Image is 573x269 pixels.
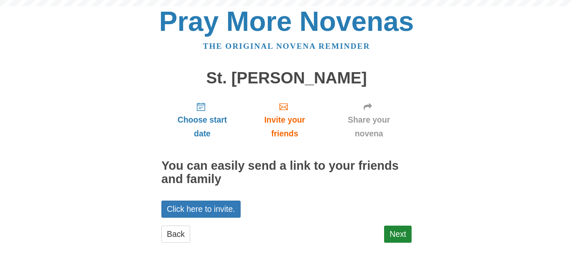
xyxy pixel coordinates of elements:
[161,201,241,218] a: Click here to invite.
[203,42,370,50] a: The original novena reminder
[170,113,235,141] span: Choose start date
[326,95,412,145] a: Share your novena
[384,226,412,243] a: Next
[243,95,326,145] a: Invite your friends
[161,95,243,145] a: Choose start date
[161,69,412,87] h1: St. [PERSON_NAME]
[161,159,412,186] h2: You can easily send a link to your friends and family
[251,113,318,141] span: Invite your friends
[161,226,190,243] a: Back
[159,6,414,37] a: Pray More Novenas
[334,113,403,141] span: Share your novena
